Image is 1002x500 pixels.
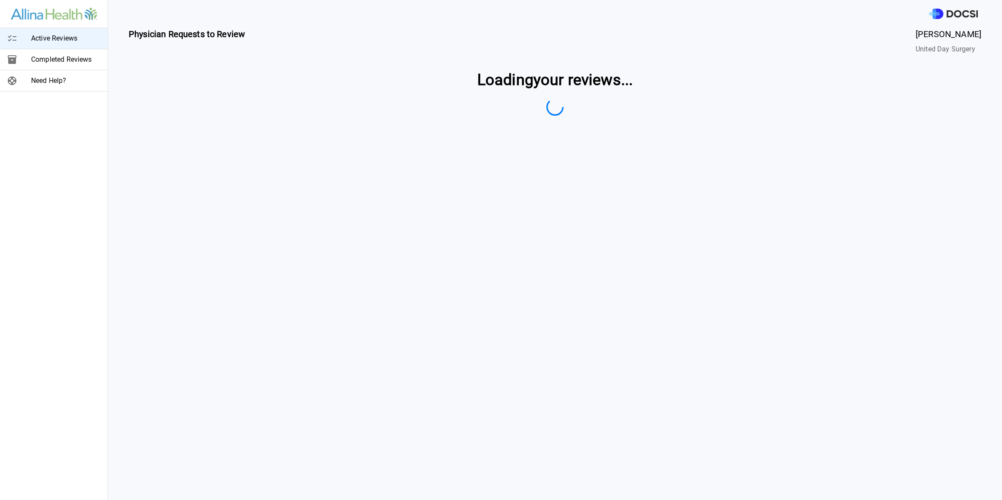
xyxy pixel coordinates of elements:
img: DOCSI Logo [929,9,978,19]
span: United Day Surgery [916,44,981,54]
span: [PERSON_NAME] [916,28,981,41]
span: Need Help? [31,76,101,86]
span: Physician Requests to Review [129,28,245,54]
img: Site Logo [11,8,97,20]
span: Completed Reviews [31,54,101,65]
span: Loading your reviews ... [477,68,633,92]
span: Active Reviews [31,33,101,44]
